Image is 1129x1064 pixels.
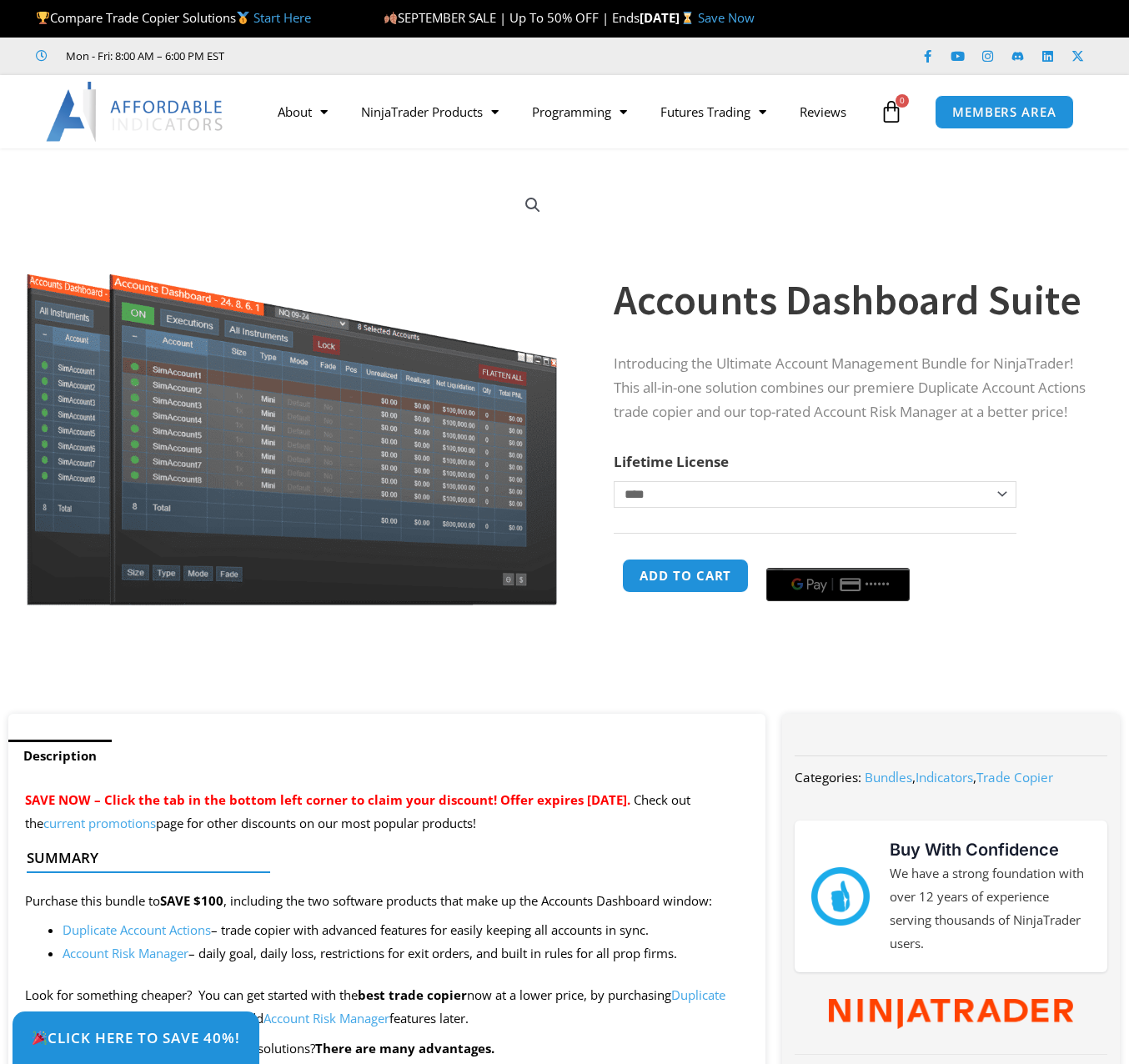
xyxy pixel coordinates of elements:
li: – trade copier with advanced features for easily keeping all accounts in sync. [63,919,749,942]
a: View full-screen image gallery [518,190,548,220]
p: Purchase this bundle to , including the two software products that make up the Accounts Dashboard... [25,890,749,913]
span: Click Here to save 40%! [32,1031,240,1045]
a: About [261,93,344,131]
span: 0 [896,94,909,108]
p: Check out the page for other discounts on our most popular products! [25,789,749,836]
p: Introducing the Ultimate Account Management Bundle for NinjaTrader! This all-in-one solution comb... [614,352,1087,424]
img: Screenshot 2024-08-26 155710eeeee | Affordable Indicators – NinjaTrader [24,178,560,605]
iframe: Customer reviews powered by Trustpilot [248,48,498,64]
text: •••••• [866,579,891,590]
a: Bundles [865,769,912,785]
img: LogoAI | Affordable Indicators – NinjaTrader [46,82,225,142]
h4: Summary [27,850,734,866]
nav: Menu [261,93,876,131]
span: SEPTEMBER SALE | Up To 50% OFF | Ends [384,9,640,26]
span: MEMBERS AREA [952,106,1056,118]
strong: [DATE] [640,9,697,26]
a: NinjaTrader Products [344,93,515,131]
span: , , [865,769,1053,785]
a: Description [8,740,112,772]
strong: SAVE $100 [160,892,223,909]
h1: Accounts Dashboard Suite [614,271,1087,329]
a: Futures Trading [644,93,783,131]
img: 🏆 [37,12,49,24]
a: Indicators [916,769,973,785]
span: Categories: [795,769,861,785]
a: Account Risk Manager [63,945,188,961]
a: 0 [855,88,928,136]
button: Buy with GPay [766,568,910,601]
a: Duplicate Account Actions [63,921,211,938]
a: MEMBERS AREA [935,95,1074,129]
span: Mon - Fri: 8:00 AM – 6:00 PM EST [62,46,224,66]
a: Start Here [253,9,311,26]
img: 🥇 [237,12,249,24]
img: mark thumbs good 43913 | Affordable Indicators – NinjaTrader [811,867,870,926]
img: 🎉 [33,1031,47,1045]
li: – daily goal, daily loss, restrictions for exit orders, and built in rules for all prop firms. [63,942,749,966]
strong: best trade copier [358,986,467,1003]
button: Add to cart [622,559,749,593]
img: 🍂 [384,12,397,24]
p: Look for something cheaper? You can get started with the now at a lower price, by purchasing only... [25,984,749,1031]
a: Reviews [783,93,863,131]
a: Account Risk Manager [263,1010,389,1026]
a: 🎉Click Here to save 40%! [13,1011,259,1064]
img: ⌛ [681,12,694,24]
h3: Buy With Confidence [890,837,1091,862]
iframe: Secure payment input frame [763,556,913,558]
label: Lifetime License [614,452,729,471]
span: SAVE NOW – Click the tab in the bottom left corner to claim your discount! Offer expires [DATE]. [25,791,630,808]
img: NinjaTrader Wordmark color RGB | Affordable Indicators – NinjaTrader [829,999,1072,1030]
span: Compare Trade Copier Solutions [36,9,311,26]
p: We have a strong foundation with over 12 years of experience serving thousands of NinjaTrader users. [890,862,1091,955]
a: Programming [515,93,644,131]
a: Save Now [698,9,755,26]
a: current promotions [43,815,156,831]
a: Trade Copier [976,769,1053,785]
